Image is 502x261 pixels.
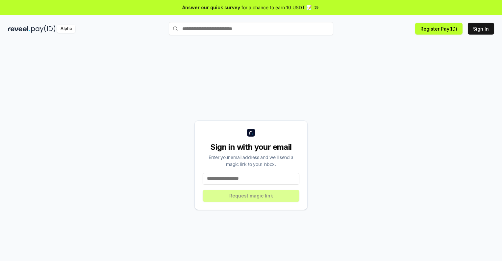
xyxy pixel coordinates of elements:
img: pay_id [31,25,56,33]
span: for a chance to earn 10 USDT 📝 [241,4,312,11]
div: Enter your email address and we’ll send a magic link to your inbox. [203,154,299,168]
button: Sign In [468,23,494,35]
button: Register Pay(ID) [415,23,463,35]
span: Answer our quick survey [182,4,240,11]
img: reveel_dark [8,25,30,33]
div: Alpha [57,25,75,33]
img: logo_small [247,129,255,137]
div: Sign in with your email [203,142,299,152]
